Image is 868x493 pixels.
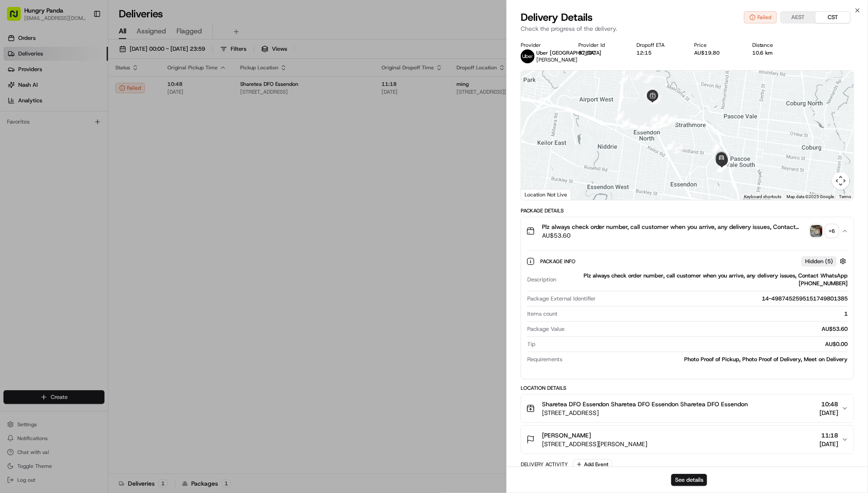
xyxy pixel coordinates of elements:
[72,219,75,226] span: •
[568,325,848,333] div: AU$53.60
[523,189,552,200] a: Open this area in Google Maps (opens a new window)
[29,196,32,202] span: •
[521,189,571,200] div: Location Not Live
[752,49,796,56] div: 10.6 km
[819,400,838,408] span: 10:48
[662,137,678,154] div: 34
[521,24,854,33] p: Check the progress of the delivery.
[542,431,591,440] span: [PERSON_NAME]
[599,295,848,303] div: 14-4987452595151749801385
[521,395,854,422] button: Sharetea DFO Essendon Sharetea DFO Essendon Sharetea DFO Essendon[STREET_ADDRESS]10:48[DATE]
[540,258,577,265] span: Package Info
[9,96,158,110] p: Welcome 👋
[86,276,105,283] span: Pylon
[786,194,834,199] span: Map data ©2025 Google
[18,144,34,160] img: 1727276513143-84d647e1-66c0-4f92-a045-3c9f9f5dfd92
[805,258,833,265] span: Hidden ( 5 )
[9,70,26,87] img: Nash
[664,111,680,128] div: 21
[694,42,738,49] div: Price
[819,431,838,440] span: 11:18
[82,255,139,264] span: API Documentation
[744,11,777,23] button: Failed
[573,459,612,470] button: Add Event
[70,251,143,267] a: 💻API Documentation
[521,207,854,214] div: Package Details
[39,153,119,160] div: We're available if you need us!
[527,276,556,284] span: Description
[77,219,94,226] span: 8月7日
[542,440,648,448] span: [STREET_ADDRESS][PERSON_NAME]
[542,231,807,240] span: AU$53.60
[521,49,535,63] img: uber-new-logo.jpeg
[832,172,849,189] button: Map camera controls
[23,117,143,126] input: Clear
[33,196,54,202] span: 8月15日
[9,256,16,263] div: 📗
[536,49,602,56] span: Uber [GEOGRAPHIC_DATA]
[566,356,848,363] div: Photo Proof of Pickup, Photo Proof of Delivery, Meet on Delivery
[27,219,70,226] span: [PERSON_NAME]
[527,356,562,363] span: Requirements
[654,110,671,127] div: 32
[634,119,650,135] div: 25
[819,440,838,448] span: [DATE]
[560,272,848,287] div: Plz always check order number, call customer when you arrive, any delivery issues, Contact WhatsA...
[527,340,535,348] span: Tip
[147,147,158,157] button: Start new chat
[617,114,633,131] div: 17
[521,385,854,392] div: Location Details
[17,255,66,264] span: Knowledge Base
[73,256,80,263] div: 💻
[542,222,807,231] span: Plz always check order number, call customer when you arrive, any delivery issues, Contact WhatsA...
[527,310,558,318] span: Items count
[9,211,23,225] img: Asif Zaman Khan
[521,10,593,24] span: Delivery Details
[636,42,681,49] div: Dropoff ETA
[640,70,657,87] div: 8
[521,245,854,379] div: Plz always check order number, call customer when you arrive, any delivery issues, Contact WhatsA...
[781,12,816,23] button: AEST
[810,225,822,237] img: photo_proof_of_pickup image
[134,172,158,183] button: See all
[670,141,686,157] div: 35
[826,225,838,237] div: + 6
[630,67,646,84] div: 5
[810,225,838,237] button: photo_proof_of_pickup image+6
[819,408,838,417] span: [DATE]
[527,295,596,303] span: Package External Identifier
[578,42,623,49] div: Provider Id
[646,110,662,127] div: 26
[523,189,552,200] img: Google
[17,219,24,226] img: 1736555255976-a54dd68f-1ca7-489b-9aae-adbdc363a1c4
[646,118,662,134] div: 33
[801,256,848,267] button: Hidden (5)
[839,194,851,199] a: Terms
[752,42,796,49] div: Distance
[521,426,854,454] button: [PERSON_NAME][STREET_ADDRESS][PERSON_NAME]11:18[DATE]
[521,461,568,468] div: Delivery Activity
[578,49,596,56] button: 876D0
[671,474,707,486] button: See details
[539,340,848,348] div: AU$0.00
[521,42,565,49] div: Provider
[816,12,850,23] button: CST
[694,49,738,56] div: AU$19.80
[615,71,632,88] div: 24
[744,194,781,200] button: Keyboard shortcuts
[536,56,578,63] span: [PERSON_NAME]
[641,84,657,100] div: 6
[542,400,748,408] span: Sharetea DFO Essendon Sharetea DFO Essendon Sharetea DFO Essendon
[521,217,854,245] button: Plz always check order number, call customer when you arrive, any delivery issues, Contact WhatsA...
[9,144,24,160] img: 1736555255976-a54dd68f-1ca7-489b-9aae-adbdc363a1c4
[636,49,681,56] div: 12:15
[611,107,628,124] div: 10
[5,251,70,267] a: 📗Knowledge Base
[9,174,55,181] div: Past conversations
[561,310,848,318] div: 1
[527,325,565,333] span: Package Value
[39,144,142,153] div: Start new chat
[61,276,105,283] a: Powered byPylon
[542,408,748,417] span: [STREET_ADDRESS]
